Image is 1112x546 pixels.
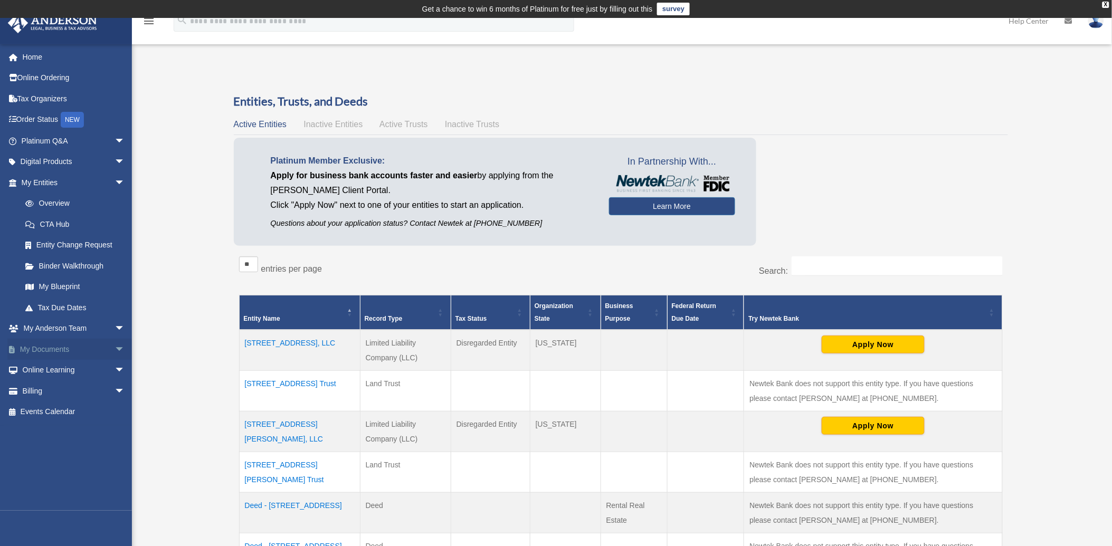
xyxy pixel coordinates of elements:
img: NewtekBankLogoSM.png [614,175,730,192]
a: CTA Hub [15,214,136,235]
td: Land Trust [360,371,451,411]
td: [STREET_ADDRESS] Trust [239,371,360,411]
td: Limited Liability Company (LLC) [360,330,451,371]
td: [STREET_ADDRESS][PERSON_NAME], LLC [239,411,360,452]
a: Home [7,46,141,68]
img: Anderson Advisors Platinum Portal [5,13,100,33]
span: Inactive Trusts [445,120,499,129]
td: Rental Real Estate [601,493,667,533]
a: menu [142,18,155,27]
th: Organization State: Activate to sort [530,295,601,330]
th: Record Type: Activate to sort [360,295,451,330]
a: Digital Productsarrow_drop_down [7,151,141,173]
td: Limited Liability Company (LLC) [360,411,451,452]
a: Events Calendar [7,401,141,423]
td: [US_STATE] [530,330,601,371]
span: arrow_drop_down [115,339,136,360]
td: Land Trust [360,452,451,493]
a: survey [657,3,690,15]
div: NEW [61,112,84,128]
span: Active Trusts [379,120,428,129]
p: by applying from the [PERSON_NAME] Client Portal. [271,168,593,198]
th: Entity Name: Activate to invert sorting [239,295,360,330]
span: Entity Name [244,315,280,322]
a: Entity Change Request [15,235,136,256]
td: [STREET_ADDRESS], LLC [239,330,360,371]
span: Record Type [365,315,403,322]
label: entries per page [261,264,322,273]
i: menu [142,15,155,27]
td: Deed [360,493,451,533]
span: arrow_drop_down [115,380,136,402]
a: Billingarrow_drop_down [7,380,141,401]
td: Disregarded Entity [451,330,530,371]
th: Federal Return Due Date: Activate to sort [667,295,744,330]
td: Disregarded Entity [451,411,530,452]
span: Federal Return Due Date [672,302,717,322]
a: Tax Organizers [7,88,141,109]
a: My Entitiesarrow_drop_down [7,172,136,193]
a: Online Learningarrow_drop_down [7,360,141,381]
div: Get a chance to win 6 months of Platinum for free just by filling out this [422,3,653,15]
p: Platinum Member Exclusive: [271,154,593,168]
span: Active Entities [234,120,287,129]
span: arrow_drop_down [115,360,136,381]
p: Questions about your application status? Contact Newtek at [PHONE_NUMBER] [271,217,593,230]
a: Order StatusNEW [7,109,141,131]
span: arrow_drop_down [115,151,136,173]
a: Platinum Q&Aarrow_drop_down [7,130,141,151]
th: Business Purpose: Activate to sort [601,295,667,330]
a: Learn More [609,197,735,215]
a: Overview [15,193,130,214]
div: close [1103,2,1109,8]
span: In Partnership With... [609,154,735,170]
span: arrow_drop_down [115,172,136,194]
th: Try Newtek Bank : Activate to sort [744,295,1002,330]
a: Tax Due Dates [15,297,136,318]
td: [US_STATE] [530,411,601,452]
span: arrow_drop_down [115,318,136,340]
td: Newtek Bank does not support this entity type. If you have questions please contact [PERSON_NAME]... [744,493,1002,533]
button: Apply Now [822,417,925,435]
a: My Blueprint [15,276,136,298]
a: My Anderson Teamarrow_drop_down [7,318,141,339]
a: Binder Walkthrough [15,255,136,276]
td: [STREET_ADDRESS][PERSON_NAME] Trust [239,452,360,493]
div: Try Newtek Bank [748,312,986,325]
span: arrow_drop_down [115,130,136,152]
span: Inactive Entities [303,120,363,129]
span: Business Purpose [605,302,633,322]
button: Apply Now [822,336,925,353]
span: Apply for business bank accounts faster and easier [271,171,478,180]
span: Tax Status [455,315,487,322]
h3: Entities, Trusts, and Deeds [234,93,1008,110]
th: Tax Status: Activate to sort [451,295,530,330]
td: Newtek Bank does not support this entity type. If you have questions please contact [PERSON_NAME]... [744,452,1002,493]
td: Deed - [STREET_ADDRESS] [239,493,360,533]
a: Online Ordering [7,68,141,89]
p: Click "Apply Now" next to one of your entities to start an application. [271,198,593,213]
span: Organization State [535,302,573,322]
a: My Documentsarrow_drop_down [7,339,141,360]
i: search [176,14,188,26]
img: User Pic [1088,13,1104,28]
td: Newtek Bank does not support this entity type. If you have questions please contact [PERSON_NAME]... [744,371,1002,411]
label: Search: [759,266,788,275]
